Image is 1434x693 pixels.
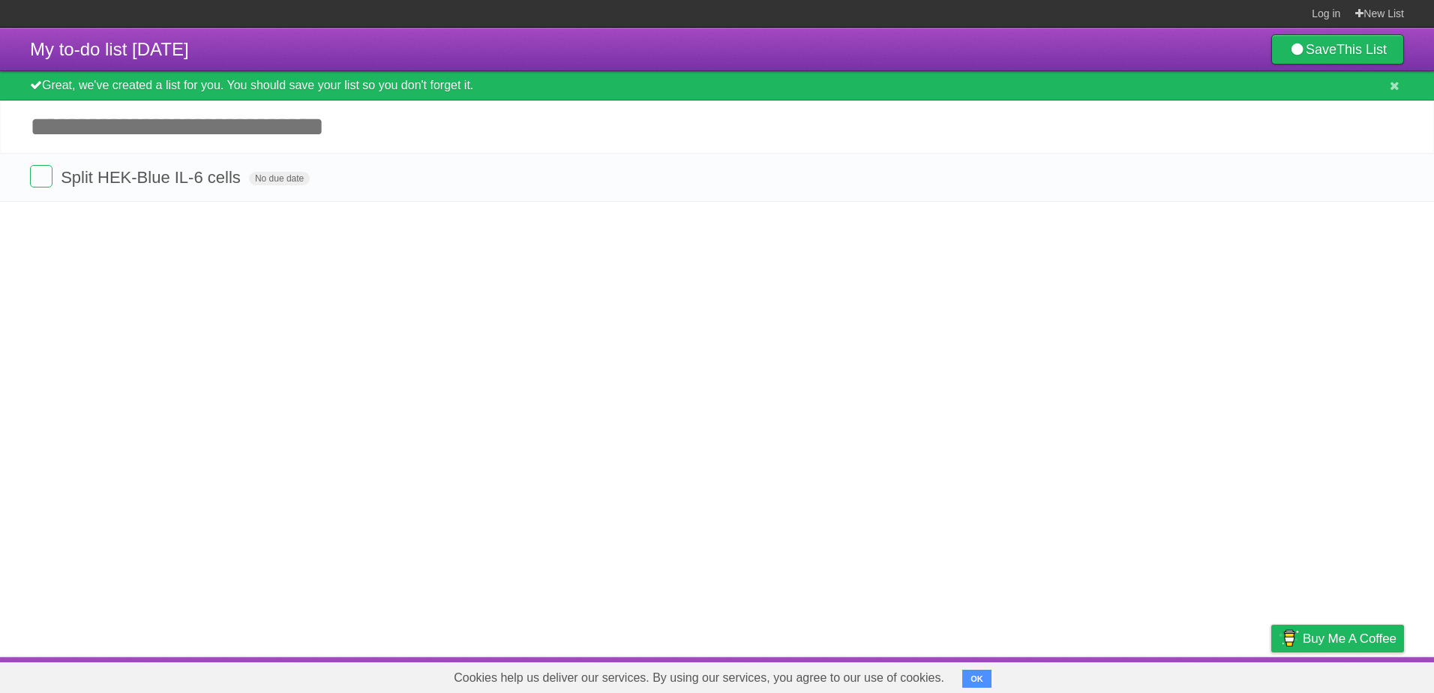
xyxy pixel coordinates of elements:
a: Privacy [1252,661,1291,689]
span: Split HEK-Blue IL-6 cells [61,168,244,187]
a: About [1072,661,1103,689]
img: Buy me a coffee [1279,625,1299,651]
a: SaveThis List [1271,34,1404,64]
span: Cookies help us deliver our services. By using our services, you agree to our use of cookies. [439,663,959,693]
button: OK [962,670,991,688]
span: No due date [249,172,310,185]
a: Terms [1201,661,1234,689]
a: Developers [1121,661,1182,689]
label: Done [30,165,52,187]
span: My to-do list [DATE] [30,39,189,59]
a: Buy me a coffee [1271,625,1404,652]
a: Suggest a feature [1309,661,1404,689]
b: This List [1336,42,1387,57]
span: Buy me a coffee [1303,625,1396,652]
